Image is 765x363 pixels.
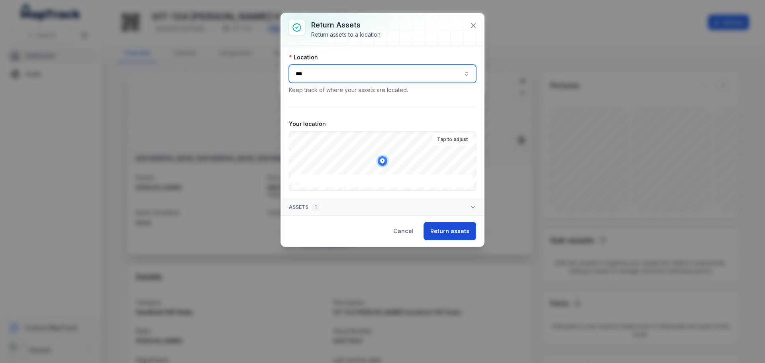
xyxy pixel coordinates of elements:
label: Your location [289,120,326,128]
label: Location [289,53,318,61]
h3: Return assets [311,20,382,31]
canvas: Map [289,131,476,190]
span: - [296,179,298,184]
div: Return assets to a location. [311,31,382,39]
button: Cancel [386,222,420,240]
button: Return assets [424,222,476,240]
span: Assets [289,202,320,212]
p: Keep track of where your assets are located. [289,86,476,94]
div: 1 [312,202,320,212]
strong: Tap to adjust [437,136,468,143]
button: Assets1 [281,199,484,215]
